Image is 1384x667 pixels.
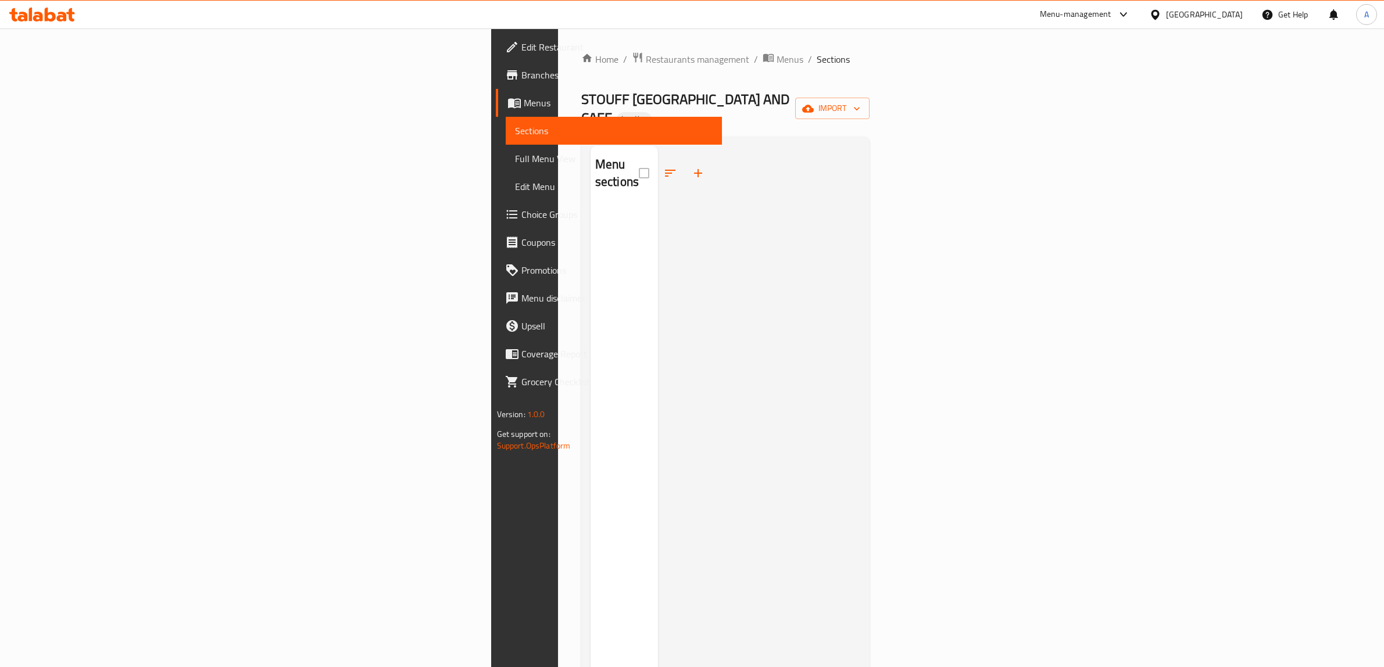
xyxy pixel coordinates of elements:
div: Menu-management [1040,8,1111,21]
a: Choice Groups [496,200,723,228]
a: Promotions [496,256,723,284]
a: Menus [496,89,723,117]
button: import [795,98,870,119]
span: import [804,101,860,116]
span: Version: [497,407,525,422]
span: Edit Restaurant [521,40,713,54]
span: Menus [777,52,803,66]
li: / [754,52,758,66]
a: Grocery Checklist [496,368,723,396]
button: Add section [684,159,712,187]
span: Promotions [521,263,713,277]
a: Full Menu View [506,145,723,173]
a: Edit Menu [506,173,723,200]
nav: Menu sections [591,201,658,210]
a: Branches [496,61,723,89]
a: Coverage Report [496,340,723,368]
a: Edit Restaurant [496,33,723,61]
span: Menus [524,96,713,110]
a: Coupons [496,228,723,256]
span: Menu disclaimer [521,291,713,305]
span: 1.0.0 [527,407,545,422]
li: / [808,52,812,66]
span: A [1364,8,1369,21]
span: Grocery Checklist [521,375,713,389]
a: Support.OpsPlatform [497,438,571,453]
span: Upsell [521,319,713,333]
a: Upsell [496,312,723,340]
span: Sections [515,124,713,138]
nav: breadcrumb [581,52,870,67]
span: Coupons [521,235,713,249]
div: [GEOGRAPHIC_DATA] [1166,8,1243,21]
a: Menus [763,52,803,67]
span: Sections [817,52,850,66]
a: Menu disclaimer [496,284,723,312]
span: Branches [521,68,713,82]
span: Edit Menu [515,180,713,193]
span: Choice Groups [521,207,713,221]
span: Coverage Report [521,347,713,361]
a: Sections [506,117,723,145]
span: Get support on: [497,426,550,442]
span: Full Menu View [515,152,713,166]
